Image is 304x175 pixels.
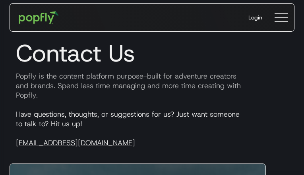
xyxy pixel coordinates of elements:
[242,7,269,28] a: Login
[248,13,262,21] div: Login
[10,39,294,67] h1: Contact Us
[10,110,294,148] p: Have questions, thoughts, or suggestions for us? Just want someone to talk to? Hit us up!
[16,138,135,148] a: [EMAIL_ADDRESS][DOMAIN_NAME]
[13,6,64,29] a: home
[10,71,294,100] p: Popfly is the content platform purpose-built for adventure creators and brands. Spend less time m...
